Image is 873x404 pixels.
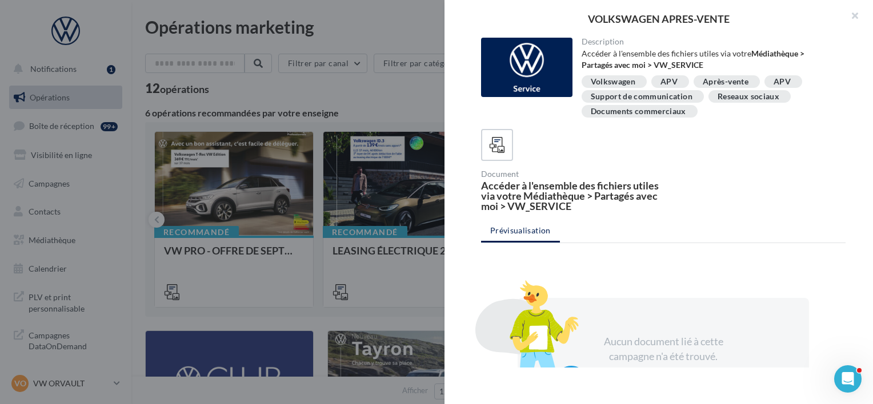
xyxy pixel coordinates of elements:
[834,365,862,393] iframe: Intercom live chat
[591,334,736,363] div: Aucun document lié à cette campagne n'a été trouvé.
[591,107,686,116] div: Documents commerciaux
[591,92,692,101] div: Support de communication
[481,170,659,178] div: Document
[582,38,837,46] div: Description
[660,78,678,86] div: APV
[582,48,837,71] div: Accéder à l'ensemble des fichiers utiles via votre
[463,14,855,24] div: VOLKSWAGEN APRES-VENTE
[481,180,659,211] div: Accéder à l'ensemble des fichiers utiles via votre Médiathèque > Partagés avec moi > VW_SERVICE
[703,78,748,86] div: Après-vente
[774,78,791,86] div: APV
[591,78,636,86] div: Volkswagen
[718,92,779,101] div: Reseaux sociaux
